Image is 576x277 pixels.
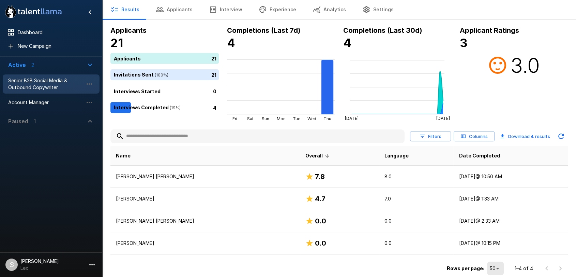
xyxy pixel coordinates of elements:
p: [PERSON_NAME] [116,195,294,202]
td: [DATE] @ 1:33 AM [453,188,568,210]
b: Applicant Ratings [460,26,519,34]
b: Completions (Last 30d) [343,26,422,34]
p: 21 [211,55,216,62]
h6: 0.0 [315,216,326,226]
h2: 3.0 [511,53,540,78]
p: 0.0 [384,240,448,247]
tspan: Fri [232,116,237,121]
h6: 4.7 [315,193,325,204]
p: [PERSON_NAME] [PERSON_NAME] [116,173,294,180]
p: [PERSON_NAME] [PERSON_NAME] [116,218,294,224]
b: 21 [110,36,123,50]
p: Rows per page: [447,265,484,272]
span: Overall [305,152,332,160]
span: Name [116,152,131,160]
h6: 0.0 [315,238,326,249]
tspan: Sat [247,116,253,121]
b: 4 [227,36,235,50]
p: 8.0 [384,173,448,180]
tspan: [DATE] [345,116,359,121]
div: 50 [487,262,504,275]
b: 4 [531,134,534,139]
tspan: Sun [262,116,269,121]
tspan: [DATE] [436,116,450,121]
p: 0.0 [384,218,448,224]
b: 4 [343,36,351,50]
p: [PERSON_NAME] [116,240,294,247]
td: [DATE] @ 10:15 PM [453,232,568,254]
p: 7.0 [384,195,448,202]
tspan: Wed [307,116,316,121]
b: Applicants [110,26,147,34]
button: Updated Today - 5:40 PM [554,129,568,143]
b: Completions (Last 7d) [227,26,301,34]
b: 3 [460,36,468,50]
button: Filters [410,131,451,142]
p: 0 [213,87,216,95]
span: Language [384,152,409,160]
td: [DATE] @ 2:33 AM [453,210,568,232]
tspan: Mon [276,116,285,121]
button: Columns [454,131,495,142]
p: 1–4 of 4 [515,265,533,272]
span: Date Completed [459,152,500,160]
p: 21 [211,71,216,78]
td: [DATE] @ 10:50 AM [453,166,568,188]
p: 4 [213,104,216,111]
tspan: Thu [323,116,331,121]
button: Download 4 results [497,129,553,143]
tspan: Tue [293,116,300,121]
h6: 7.8 [315,171,325,182]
